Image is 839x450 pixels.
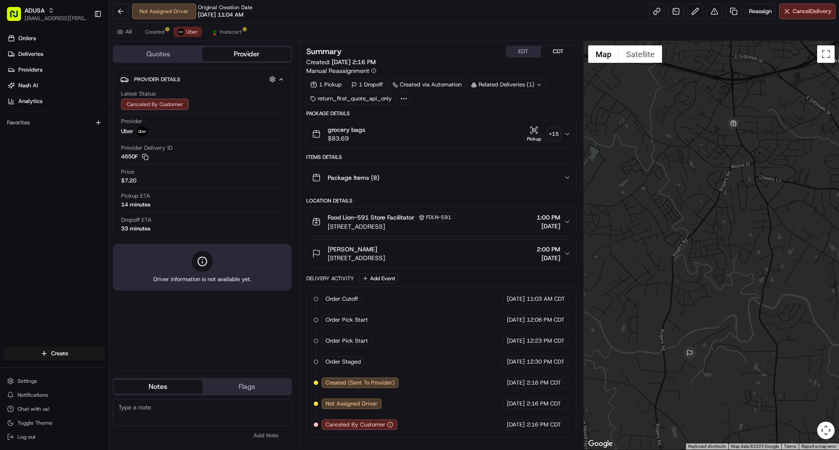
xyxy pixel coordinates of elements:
button: Provider Details [120,72,284,86]
button: Flags [202,380,291,394]
div: Start new chat [30,83,143,92]
img: Nash [9,9,26,26]
a: Providers [3,63,109,77]
span: Create [51,350,68,357]
span: $7.20 [121,177,136,185]
button: CDT [541,46,576,57]
span: Original Creation Date [198,4,253,11]
span: Driver information is not available yet. [153,275,251,283]
a: Open this area in Google Maps (opens a new window) [586,438,615,450]
span: Latest Status [121,90,156,98]
button: EDT [506,46,541,57]
button: Notifications [3,389,105,401]
span: [DATE] 11:04 AM [198,11,243,19]
span: Price [121,168,134,176]
button: Log out [3,431,105,443]
div: We're available if you need us! [30,92,111,99]
span: FDLN-591 [426,214,451,221]
span: Map data ©2025 Google [731,444,779,449]
button: Provider [202,47,291,61]
button: [EMAIL_ADDRESS][PERSON_NAME][DOMAIN_NAME] [24,15,87,22]
span: Not Assigned Driver [326,400,378,408]
div: Items Details [306,154,576,161]
button: Food Lion-591 Store FacilitatorFDLN-591[STREET_ADDRESS]1:00 PM[DATE] [307,207,576,236]
span: 12:30 PM CDT [527,358,565,366]
span: 2:16 PM CDT [527,421,561,429]
span: [DATE] [537,254,560,262]
div: + 15 [548,128,560,140]
span: 2:16 PM CDT [527,400,561,408]
img: Google [586,438,615,450]
a: Orders [3,31,109,45]
span: Order Pick Start [326,337,368,345]
div: return_first_quote_api_only [306,93,396,105]
span: Analytics [18,97,42,105]
div: Package Details [306,110,576,117]
span: Log out [17,433,35,440]
span: Toggle Theme [17,419,52,426]
div: Favorites [3,116,105,130]
div: Delivery Activity [306,275,354,282]
div: Location Details [306,197,576,204]
button: Create [3,347,105,361]
button: All [113,27,136,37]
span: Manual Reassignment [306,66,369,75]
span: Settings [17,378,37,385]
button: Toggle fullscreen view [817,45,835,63]
span: Order Pick Start [326,316,368,324]
span: Deliveries [18,50,43,58]
span: Provider [121,117,142,125]
span: Uber [186,28,198,35]
button: Instacart [207,27,246,37]
div: 💻 [74,127,81,134]
button: Uber [173,27,202,37]
span: Reassign [749,7,772,15]
button: Map camera controls [817,422,835,439]
span: Instacart [220,28,242,35]
p: Welcome 👋 [9,35,159,49]
span: Chat with us! [17,405,49,412]
span: Created: [306,58,376,66]
span: Cancel Delivery [793,7,832,15]
img: profile_instacart_ahold_partner.png [211,28,218,35]
button: grocery bags$83.69Pickup+15 [307,120,576,148]
span: $83.69 [328,134,365,143]
a: Deliveries [3,47,109,61]
span: [STREET_ADDRESS] [328,254,385,262]
div: 33 minutes [121,225,150,233]
span: Providers [18,66,42,74]
span: Created [145,28,164,35]
a: Powered byPylon [62,148,106,155]
span: [STREET_ADDRESS] [328,222,454,231]
span: 2:16 PM CDT [527,379,561,387]
button: Package Items (8) [307,164,576,192]
a: Report a map error [801,444,836,449]
span: Nash AI [18,82,38,89]
span: Created (Sent To Provider) [326,379,395,387]
button: Manual Reassignment [306,66,376,75]
img: 1736555255976-a54dd68f-1ca7-489b-9aae-adbdc363a1c4 [9,83,24,99]
span: Knowledge Base [17,127,67,135]
span: Order Cutoff [326,295,358,303]
button: Pickup [524,126,544,143]
button: Notes [114,380,202,394]
span: Provider Details [134,76,180,83]
span: [DATE] [507,400,525,408]
button: [PERSON_NAME][STREET_ADDRESS]2:00 PM[DATE] [307,240,576,268]
div: 📗 [9,127,16,134]
button: Pickup+15 [524,126,560,143]
button: Settings [3,375,105,387]
button: CancelDelivery [779,3,836,19]
div: Related Deliveries (1) [467,79,546,91]
button: Quotes [114,47,202,61]
button: Toggle Theme [3,417,105,429]
span: [DATE] [537,222,560,230]
span: Package Items ( 8 ) [328,173,379,182]
span: ADUSA [24,6,45,15]
input: Clear [23,56,144,65]
img: profile_uber_ahold_partner.png [177,28,184,35]
span: Pylon [87,148,106,155]
span: [DATE] [507,379,525,387]
div: 14 minutes [121,201,150,209]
